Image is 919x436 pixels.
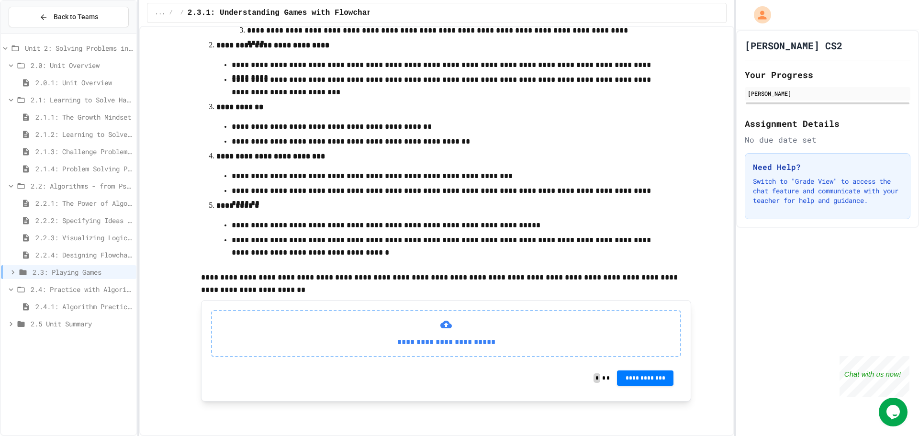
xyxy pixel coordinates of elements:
[753,161,902,173] h3: Need Help?
[35,112,133,122] span: 2.1.1: The Growth Mindset
[745,134,910,145] div: No due date set
[745,68,910,81] h2: Your Progress
[33,267,133,277] span: 2.3: Playing Games
[879,398,909,426] iframe: chat widget
[35,233,133,243] span: 2.2.3: Visualizing Logic with Flowcharts
[31,95,133,105] span: 2.1: Learning to Solve Hard Problems
[35,250,133,260] span: 2.2.4: Designing Flowcharts
[35,146,133,157] span: 2.1.3: Challenge Problem - The Bridge
[188,7,381,19] span: 2.3.1: Understanding Games with Flowcharts
[9,7,129,27] button: Back to Teams
[35,302,133,312] span: 2.4.1: Algorithm Practice Exercises
[35,78,133,88] span: 2.0.1: Unit Overview
[25,43,133,53] span: Unit 2: Solving Problems in Computer Science
[745,39,842,52] h1: [PERSON_NAME] CS2
[31,181,133,191] span: 2.2: Algorithms - from Pseudocode to Flowcharts
[744,4,773,26] div: My Account
[745,117,910,130] h2: Assignment Details
[35,129,133,139] span: 2.1.2: Learning to Solve Hard Problems
[753,177,902,205] p: Switch to "Grade View" to access the chat feature and communicate with your teacher for help and ...
[31,60,133,70] span: 2.0: Unit Overview
[748,89,908,98] div: [PERSON_NAME]
[54,12,98,22] span: Back to Teams
[180,9,184,17] span: /
[35,198,133,208] span: 2.2.1: The Power of Algorithms
[35,164,133,174] span: 2.1.4: Problem Solving Practice
[35,215,133,225] span: 2.2.2: Specifying Ideas with Pseudocode
[31,319,133,329] span: 2.5 Unit Summary
[169,9,172,17] span: /
[31,284,133,294] span: 2.4: Practice with Algorithms
[155,9,166,17] span: ...
[840,356,909,397] iframe: chat widget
